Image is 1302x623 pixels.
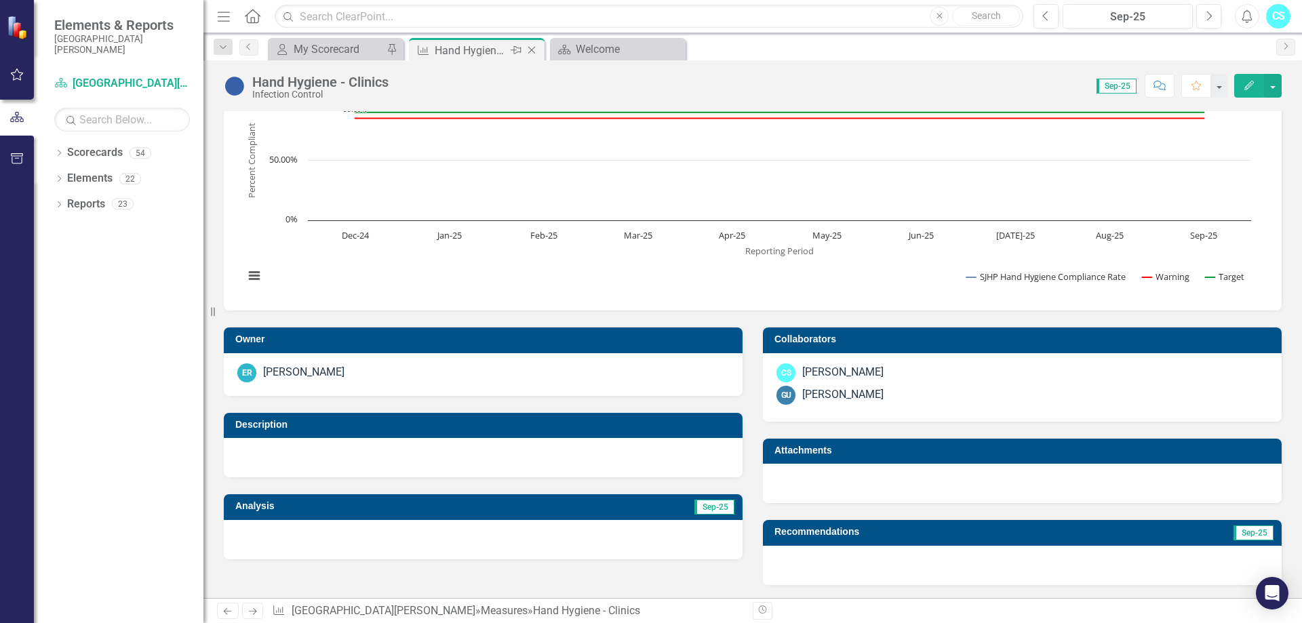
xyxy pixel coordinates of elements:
[966,270,1128,283] button: Show SJHP Hand Hygiene Compliance Rate
[269,153,298,165] text: 50.00%
[1190,229,1217,241] text: Sep-25
[252,75,389,89] div: Hand Hygiene - Clinics
[272,603,743,619] div: » »
[576,41,682,58] div: Welcome
[776,386,795,405] div: GU
[774,445,1275,456] h3: Attachments
[54,108,190,132] input: Search Below...
[774,334,1275,344] h3: Collaborators
[1063,4,1193,28] button: Sep-25
[54,17,190,33] span: Elements & Reports
[67,171,113,186] a: Elements
[776,363,795,382] div: CS
[275,5,1023,28] input: Search ClearPoint...
[235,420,736,430] h3: Description
[245,266,264,285] button: View chart menu, Chart
[774,527,1111,537] h3: Recommendations
[530,229,557,241] text: Feb-25
[624,229,652,241] text: Mar-25
[435,42,507,59] div: Hand Hygiene - Clinics
[1266,4,1290,28] button: CS
[802,387,884,403] div: [PERSON_NAME]
[812,229,842,241] text: May-25
[112,199,134,210] div: 23
[263,365,344,380] div: [PERSON_NAME]
[1097,79,1137,94] span: Sep-25
[694,500,734,515] span: Sep-25
[1067,9,1188,25] div: Sep-25
[119,173,141,184] div: 22
[67,145,123,161] a: Scorecards
[802,365,884,380] div: [PERSON_NAME]
[481,604,528,617] a: Measures
[719,229,745,241] text: Apr-25
[235,501,478,511] h3: Analysis
[996,229,1035,241] text: [DATE]-25
[285,213,298,225] text: 0%
[1256,577,1288,609] div: Open Intercom Messenger
[7,15,31,39] img: ClearPoint Strategy
[553,41,682,58] a: Welcome
[294,41,383,58] div: My Scorecard
[54,76,190,92] a: [GEOGRAPHIC_DATA][PERSON_NAME]
[130,147,151,159] div: 54
[67,197,105,212] a: Reports
[54,33,190,56] small: [GEOGRAPHIC_DATA][PERSON_NAME]
[972,10,1001,21] span: Search
[342,229,370,241] text: Dec-24
[533,604,640,617] div: Hand Hygiene - Clinics
[252,89,389,100] div: Infection Control
[237,94,1268,297] div: Chart. Highcharts interactive chart.
[952,7,1020,26] button: Search
[745,245,814,257] text: Reporting Period
[237,94,1258,297] svg: Interactive chart
[235,334,736,344] h3: Owner
[245,123,258,198] text: Percent Compliant
[1142,270,1190,283] button: Show Warning
[237,363,256,382] div: ER
[1205,270,1245,283] button: Show Target
[271,41,383,58] a: My Scorecard
[292,604,475,617] a: [GEOGRAPHIC_DATA][PERSON_NAME]
[1234,525,1274,540] span: Sep-25
[224,75,245,97] img: No Information
[1096,229,1124,241] text: Aug-25
[436,229,462,241] text: Jan-25
[907,229,934,241] text: Jun-25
